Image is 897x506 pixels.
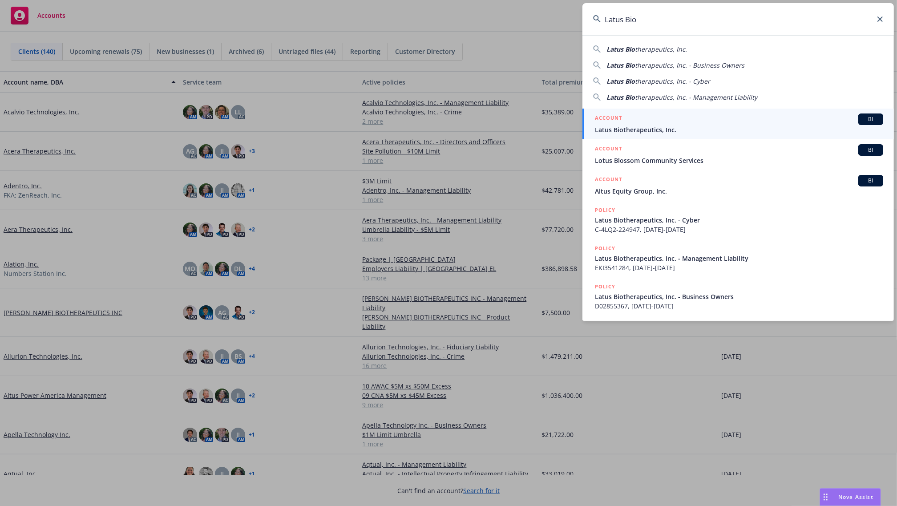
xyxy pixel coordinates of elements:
[595,301,883,311] span: D02855367, [DATE]-[DATE]
[635,61,744,69] span: therapeutics, Inc. - Business Owners
[595,225,883,234] span: C-4LQ2-224947, [DATE]-[DATE]
[606,93,635,101] span: Latus Bio
[606,61,635,69] span: Latus Bio
[635,93,757,101] span: therapeutics, Inc. - Management Liability
[606,45,635,53] span: Latus Bio
[862,115,880,123] span: BI
[595,144,622,155] h5: ACCOUNT
[595,175,622,186] h5: ACCOUNT
[595,215,883,225] span: Latus Biotherapeutics, Inc. - Cyber
[582,201,894,239] a: POLICYLatus Biotherapeutics, Inc. - CyberC-4LQ2-224947, [DATE]-[DATE]
[582,239,894,277] a: POLICYLatus Biotherapeutics, Inc. - Management LiabilityEKI3541284, [DATE]-[DATE]
[595,206,615,215] h5: POLICY
[635,45,687,53] span: therapeutics, Inc.
[862,177,880,185] span: BI
[582,3,894,35] input: Search...
[582,170,894,201] a: ACCOUNTBIAltus Equity Group, Inc.
[582,277,894,316] a: POLICYLatus Biotherapeutics, Inc. - Business OwnersD02855367, [DATE]-[DATE]
[595,186,883,196] span: Altus Equity Group, Inc.
[606,77,635,85] span: Latus Bio
[820,488,881,506] button: Nova Assist
[595,254,883,263] span: Latus Biotherapeutics, Inc. - Management Liability
[595,263,883,272] span: EKI3541284, [DATE]-[DATE]
[820,489,831,506] div: Drag to move
[595,292,883,301] span: Latus Biotherapeutics, Inc. - Business Owners
[595,244,615,253] h5: POLICY
[582,109,894,139] a: ACCOUNTBILatus Biotherapeutics, Inc.
[862,146,880,154] span: BI
[582,139,894,170] a: ACCOUNTBILotus Blossom Community Services
[595,125,883,134] span: Latus Biotherapeutics, Inc.
[595,156,883,165] span: Lotus Blossom Community Services
[595,113,622,124] h5: ACCOUNT
[635,77,710,85] span: therapeutics, Inc. - Cyber
[838,493,873,501] span: Nova Assist
[595,282,615,291] h5: POLICY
